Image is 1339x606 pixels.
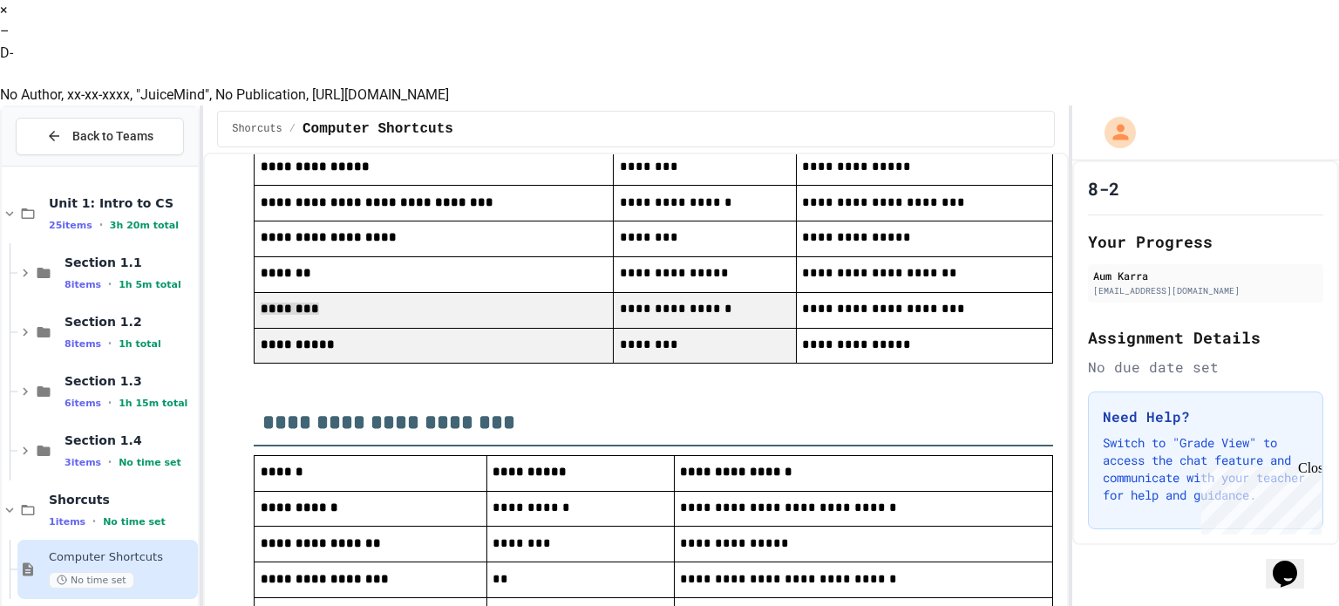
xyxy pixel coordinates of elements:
h2: Your Progress [1088,229,1323,254]
h1: 8-2 [1088,176,1119,201]
span: 1h total [119,337,161,349]
h2: Assignment Details [1088,325,1323,350]
div: Aum Karra [1093,268,1318,283]
span: • [108,277,112,291]
span: 8 items [65,278,101,289]
span: No time set [49,572,134,589]
span: 3 items [65,456,101,467]
span: Section 1.3 [65,373,194,389]
div: No due date set [1088,357,1323,378]
span: • [108,337,112,351]
div: My Account [1086,112,1140,153]
iframe: chat widget [1266,536,1322,589]
span: • [108,455,112,469]
button: Back to Teams [16,118,184,155]
span: / [289,122,296,136]
span: • [108,396,112,410]
span: 8 items [65,337,101,349]
span: 25 items [49,219,92,230]
span: Computer Shortcuts [302,119,453,140]
span: Section 1.2 [65,314,194,330]
div: Chat with us now!Close [7,7,120,111]
p: Switch to "Grade View" to access the chat feature and communicate with your teacher for help and ... [1103,434,1308,504]
span: Unit 1: Intro to CS [49,195,194,211]
span: 1 items [49,515,85,527]
span: No time set [103,515,166,527]
span: Shorcuts [49,492,194,507]
span: 1h 15m total [119,397,187,408]
span: Section 1.1 [65,255,194,270]
span: Section 1.4 [65,432,194,448]
span: • [92,514,96,528]
span: 1h 5m total [119,278,181,289]
span: Back to Teams [72,127,153,146]
span: No time set [119,456,181,467]
span: 6 items [65,397,101,408]
iframe: chat widget [1194,460,1322,535]
div: [EMAIL_ADDRESS][DOMAIN_NAME] [1093,284,1318,297]
span: 3h 20m total [110,219,179,230]
span: Computer Shortcuts [49,550,194,565]
h3: Need Help? [1103,406,1308,427]
span: Shorcuts [232,122,282,136]
span: • [99,218,103,232]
